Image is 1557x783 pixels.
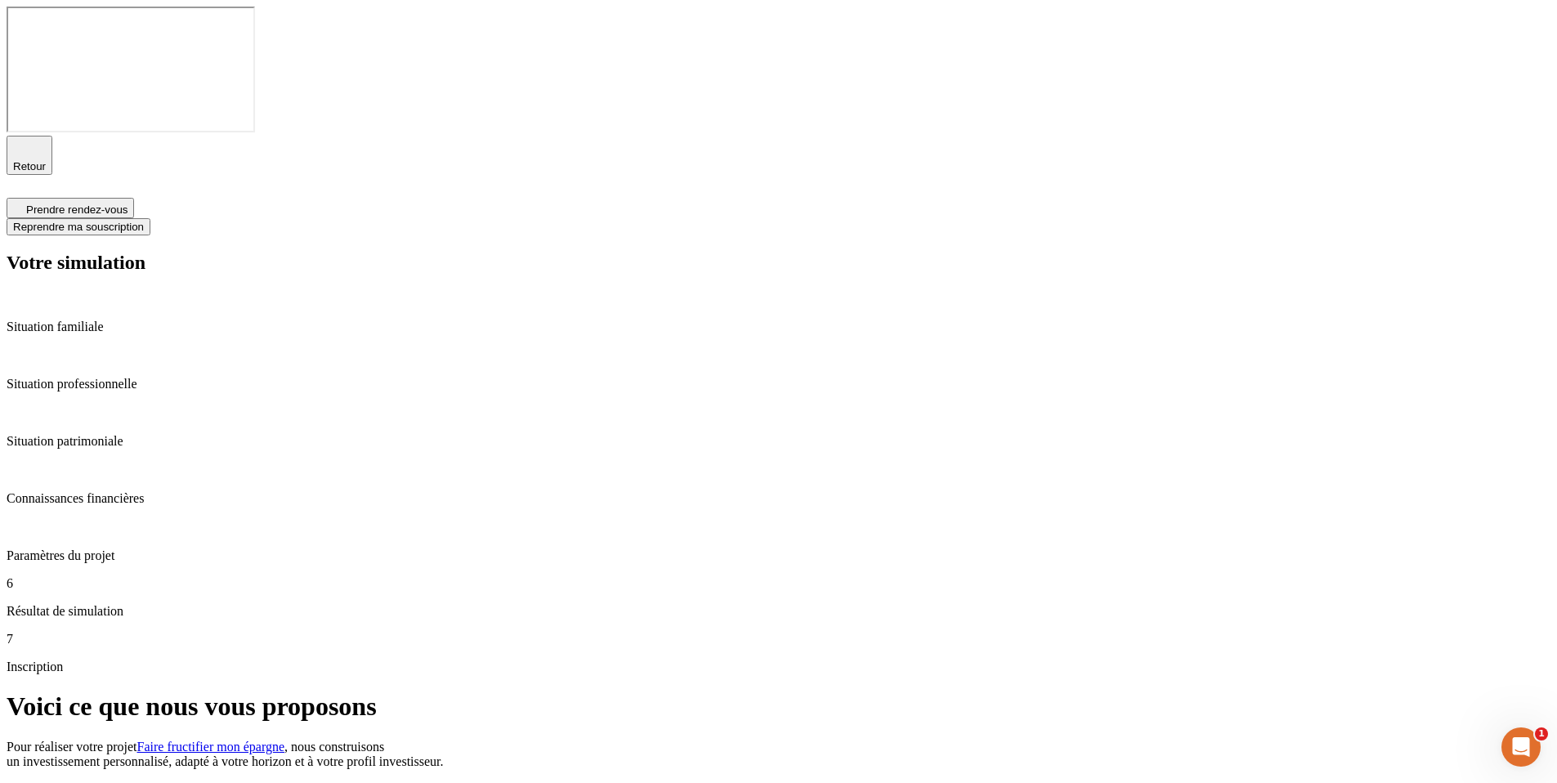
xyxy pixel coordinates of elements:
[7,377,1550,391] p: Situation professionnelle
[7,691,1550,722] h1: Voici ce que nous vous proposons
[7,740,137,754] span: Pour réaliser votre projet
[7,632,1550,647] p: 7
[284,740,384,754] span: , nous construisons
[7,491,1550,506] p: Connaissances financières
[7,576,1550,591] p: 6
[7,218,150,235] button: Reprendre ma souscription
[7,320,1550,334] p: Situation familiale
[7,252,1550,274] h2: Votre simulation
[7,604,1550,619] p: Résultat de simulation
[13,160,46,172] span: Retour
[7,548,1550,563] p: Paramètres du projet
[7,136,52,175] button: Retour
[1535,727,1548,740] span: 1
[1501,727,1541,767] iframe: Intercom live chat
[7,660,1550,674] p: Inscription
[7,434,1550,449] p: Situation patrimoniale
[137,740,285,754] a: Faire fructifier mon épargne
[7,754,444,768] span: un investissement personnalisé, adapté à votre horizon et à votre profil investisseur.
[7,198,134,218] button: Prendre rendez-vous
[13,221,144,233] span: Reprendre ma souscription
[26,204,128,216] span: Prendre rendez-vous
